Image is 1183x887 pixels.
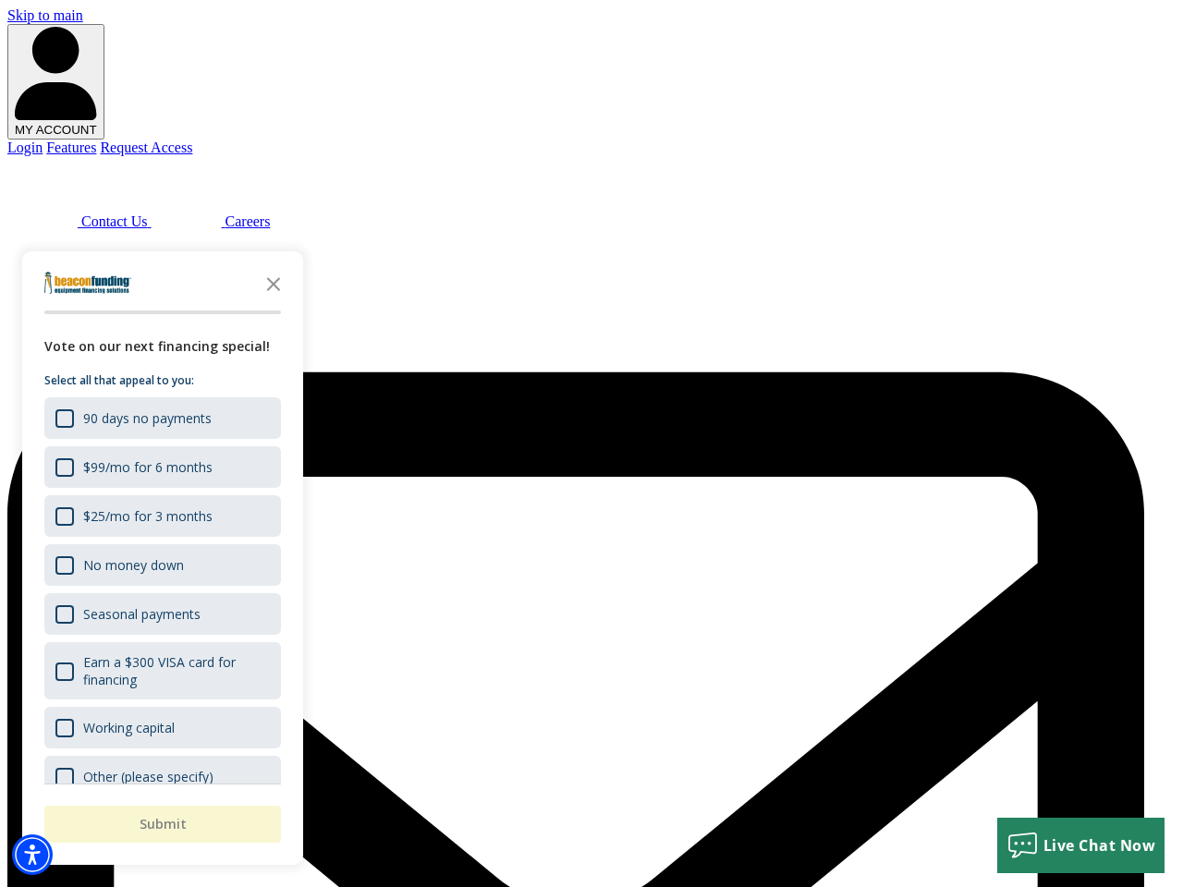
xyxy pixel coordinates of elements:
[152,213,271,229] a: Beacon Funding Careers Careers - open in a new tab
[83,605,201,623] div: Seasonal payments
[997,818,1165,873] button: Live Chat Now
[7,7,83,23] a: Skip to main
[1043,835,1156,856] span: Live Chat Now
[44,642,281,699] div: Earn a $300 VISA card for financing
[22,251,303,865] div: Survey
[46,140,96,155] a: Features
[44,495,281,537] div: $25/mo for 3 months
[12,834,53,875] div: Accessibility Menu
[81,213,148,229] span: Contact Us
[83,556,184,574] div: No money down
[44,593,281,635] div: Seasonal payments
[83,507,213,525] div: $25/mo for 3 months
[83,458,213,476] div: $99/mo for 6 months
[83,719,175,736] div: Working capital
[83,653,270,688] div: Earn a $300 VISA card for financing
[44,336,281,357] div: Vote on our next financing special!
[100,140,192,155] a: Request Access
[7,24,104,140] button: MY ACCOUNT
[83,409,212,427] div: 90 days no payments
[44,397,281,439] div: 90 days no payments
[44,371,281,390] p: Select all that appeal to you:
[44,756,281,797] div: Other (please specify)
[44,806,281,843] button: Submit
[44,707,281,748] div: Working capital
[255,264,292,301] button: Close the survey
[226,213,271,229] span: Careers
[7,213,152,229] a: Contact Us
[83,768,213,785] div: Other (please specify)
[44,272,131,294] img: Company logo
[7,156,78,226] img: Beacon Funding chat
[44,446,281,488] div: $99/mo for 6 months
[7,140,43,155] a: Login - open in a new tab
[152,156,222,226] img: Beacon Funding Careers
[44,544,281,586] div: No money down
